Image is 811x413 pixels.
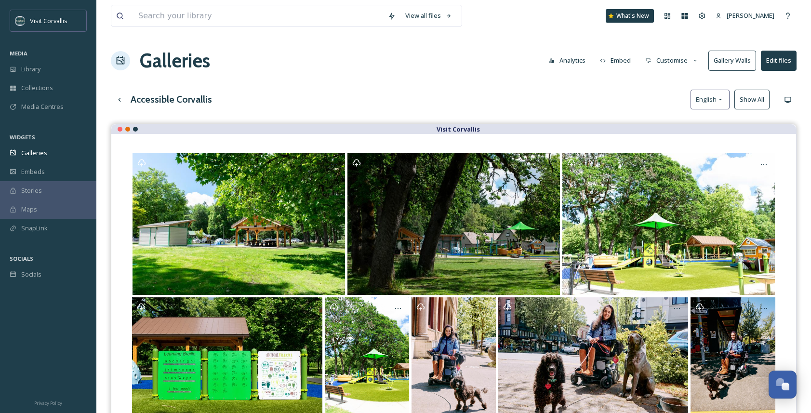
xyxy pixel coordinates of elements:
span: Socials [21,270,41,279]
button: Show All [734,90,770,109]
button: Embed [595,51,636,70]
span: SOCIALS [10,255,33,262]
button: Customise [640,51,704,70]
button: Open Chat [769,371,797,399]
img: visit-corvallis-badge-dark-blue-orange%281%29.png [15,16,25,26]
a: Galleries [140,46,210,75]
a: Analytics [544,51,595,70]
input: Search your library [133,5,383,27]
button: Gallery Walls [708,51,756,70]
span: Collections [21,83,53,93]
span: Stories [21,186,42,195]
span: Privacy Policy [34,400,62,406]
span: Embeds [21,167,45,176]
a: Opens media popup. Media description: Avery Park, Corvallis OR. [346,153,561,295]
h3: Accessible Corvallis [131,93,212,107]
span: [PERSON_NAME] [727,11,774,20]
strong: Visit Corvallis [437,125,480,133]
span: MEDIA [10,50,27,57]
span: Galleries [21,148,47,158]
a: Privacy Policy [34,397,62,408]
span: Maps [21,205,37,214]
span: SnapLink [21,224,48,233]
a: [PERSON_NAME] [711,6,779,25]
a: View all files [400,6,457,25]
a: Opens media popup. Media description: Avery Park, Corvallis OR. [131,153,346,295]
span: English [696,95,717,104]
span: Library [21,65,40,74]
span: Visit Corvallis [30,16,67,25]
span: WIDGETS [10,133,35,141]
span: Media Centres [21,102,64,111]
a: Opens media popup. Media description: Avery Park, Corvallis OR. [561,153,776,295]
button: Edit files [761,51,797,70]
button: Analytics [544,51,590,70]
a: What's New [606,9,654,23]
